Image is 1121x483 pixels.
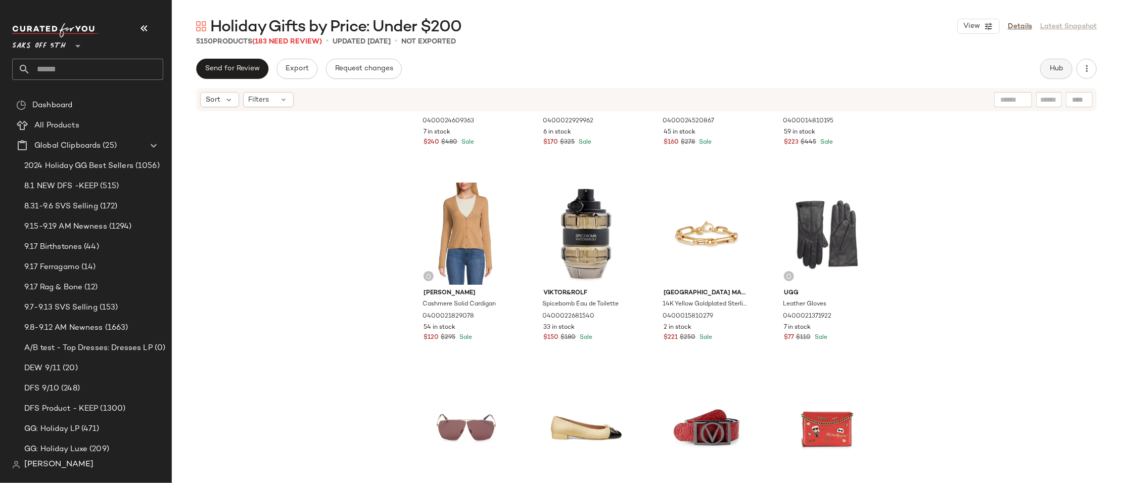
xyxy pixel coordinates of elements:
img: 0400021829078_CAMEL [415,183,517,285]
span: • [395,35,397,48]
img: 0400022324511 [536,378,637,480]
img: cfy_white_logo.C9jOOHJF.svg [12,23,98,37]
span: Export [285,65,309,73]
span: 7 in stock [784,323,811,332]
span: $77 [784,333,794,342]
span: (0) [153,342,165,354]
span: (1056) [133,160,160,172]
span: 2 in stock [664,323,691,332]
img: 0400021371922_METAL [776,183,877,285]
span: GG: Holiday LP [24,423,79,435]
span: 8.1 NEW DFS -KEEP [24,181,98,192]
span: Request changes [335,65,393,73]
span: [GEOGRAPHIC_DATA] Made in [GEOGRAPHIC_DATA] [664,289,749,298]
span: 59 in stock [784,128,815,137]
span: All Products [34,120,79,131]
button: Send for Review [196,59,268,79]
button: View [957,19,1000,34]
span: (471) [79,423,100,435]
span: A/B test - Top Dresses: Dresses LP [24,342,153,354]
span: 33 in stock [544,323,575,332]
span: Send for Review [205,65,260,73]
span: $278 [681,138,695,147]
span: Leather Gloves [783,300,826,309]
span: Sale [459,139,474,146]
span: $325 [560,138,575,147]
span: 9.17 Rag & Bone [24,282,82,293]
p: updated [DATE] [333,36,391,47]
span: View [963,22,980,30]
span: $240 [424,138,439,147]
span: 2024 Holiday GG Best Sellers [24,160,133,172]
span: Sale [813,334,827,341]
span: $160 [664,138,679,147]
span: (1294) [107,221,132,233]
span: Sort [206,95,220,105]
span: Global Clipboards [34,140,101,152]
img: svg%3e [426,273,432,279]
span: 0400024520867 [663,117,714,126]
span: (14) [79,261,96,273]
a: Details [1008,21,1032,32]
span: DFS Product - KEEP [24,403,99,415]
span: (515) [98,181,119,192]
span: (25) [101,140,117,152]
span: Saks OFF 5TH [12,34,66,53]
span: $170 [544,138,558,147]
span: 0400014810195 [783,117,833,126]
img: 0400022681540 [536,183,637,285]
button: Export [276,59,317,79]
span: 54 in stock [424,323,455,332]
span: 9.17 Ferragamo [24,261,79,273]
span: 7 in stock [424,128,450,137]
span: Dashboard [32,100,72,111]
span: Sale [457,334,472,341]
span: 0400022681540 [543,312,595,321]
button: Hub [1040,59,1072,79]
span: GG: Holiday Luxe [24,444,87,455]
span: Sale [578,334,593,341]
span: Sale [697,139,712,146]
span: Cashmere Solid Cardigan [423,300,496,309]
span: Ugg [784,289,869,298]
span: $295 [441,333,455,342]
span: (248) [59,383,80,394]
span: Sale [818,139,833,146]
span: $445 [801,138,816,147]
span: (1663) [103,322,128,334]
span: 0400022929962 [543,117,593,126]
span: (12) [82,282,98,293]
img: 0400015810279 [656,183,757,285]
span: 45 in stock [664,128,695,137]
span: (153) [98,302,118,314]
span: • [326,35,329,48]
img: 0400022251593_BURNTORANGE [776,378,877,480]
img: svg%3e [16,100,26,110]
span: Viktor&Rolf [544,289,629,298]
span: 8.31-9.6 SVS Selling [24,201,98,212]
span: $150 [544,333,559,342]
span: $120 [424,333,439,342]
span: (183 Need Review) [252,38,322,46]
span: 0400015810279 [663,312,713,321]
span: $180 [561,333,576,342]
span: 5150 [196,38,213,46]
p: Not Exported [401,36,456,47]
img: svg%3e [786,273,792,279]
button: Request changes [326,59,402,79]
img: svg%3e [12,461,20,469]
span: $250 [680,333,695,342]
span: Sale [577,139,592,146]
span: DEW 9/11 [24,363,61,374]
span: 14K Yellow Goldplated Sterling Silver Oval Link Bracelet [663,300,748,309]
span: $480 [441,138,457,147]
span: $223 [784,138,799,147]
span: DFS 9/10 [24,383,59,394]
span: $110 [796,333,811,342]
div: Products [196,36,322,47]
img: 0400017154017_LIPSTICK [656,378,757,480]
img: 0400024865251_GOLDBROWN [415,378,517,480]
span: (172) [98,201,118,212]
span: [PERSON_NAME] [24,459,94,471]
span: 9.15-9.19 AM Newness [24,221,107,233]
